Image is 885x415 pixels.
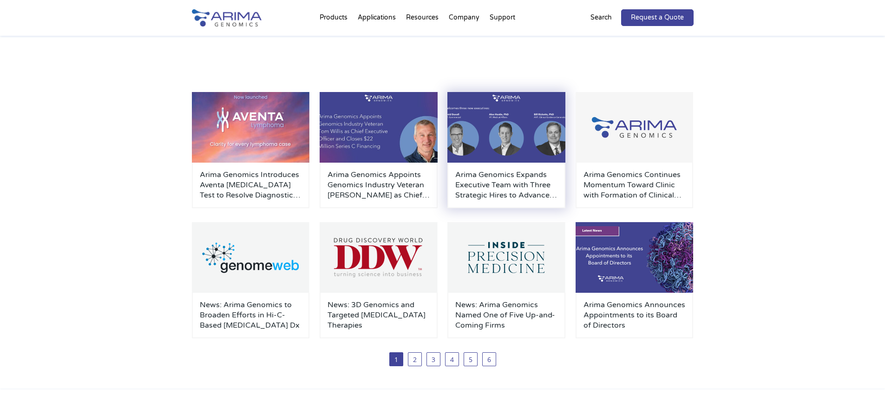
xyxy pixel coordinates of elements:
a: 6 [482,352,496,366]
a: Request a Quote [621,9,694,26]
a: News: Arima Genomics Named One of Five Up-and-Coming Firms [455,300,557,330]
img: Personnel-Announcement-LinkedIn-Carousel-22025-500x300.png [447,92,565,163]
a: Arima Genomics Expands Executive Team with Three Strategic Hires to Advance Clinical Applications... [455,170,557,200]
a: News: Arima Genomics to Broaden Efforts in Hi-C-Based [MEDICAL_DATA] Dx [200,300,302,330]
img: Personnel-Announcement-LinkedIn-Carousel-22025-1-500x300.jpg [320,92,438,163]
a: Arima Genomics Announces Appointments to its Board of Directors [583,300,686,330]
a: News: 3D Genomics and Targeted [MEDICAL_DATA] Therapies [328,300,430,330]
a: 3 [426,352,440,366]
img: Board-members-500x300.jpg [576,222,694,293]
img: Arima-Genomics-logo [192,9,262,26]
a: 5 [464,352,478,366]
a: 4 [445,352,459,366]
img: Inside-Precision-Medicine_Logo-500x300.png [447,222,565,293]
img: AventaLymphoma-500x300.jpg [192,92,310,163]
span: 1 [389,352,403,366]
a: 2 [408,352,422,366]
p: Search [590,12,612,24]
img: GenomeWeb_Press-Release_Logo-500x300.png [192,222,310,293]
a: Arima Genomics Introduces Aventa [MEDICAL_DATA] Test to Resolve Diagnostic Uncertainty in B- and ... [200,170,302,200]
img: Group-929-500x300.jpg [576,92,694,163]
a: Arima Genomics Appoints Genomics Industry Veteran [PERSON_NAME] as Chief Executive Officer and Cl... [328,170,430,200]
a: Arima Genomics Continues Momentum Toward Clinic with Formation of Clinical Advisory Board [583,170,686,200]
img: Drug-Discovery-World_Logo-500x300.png [320,222,438,293]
